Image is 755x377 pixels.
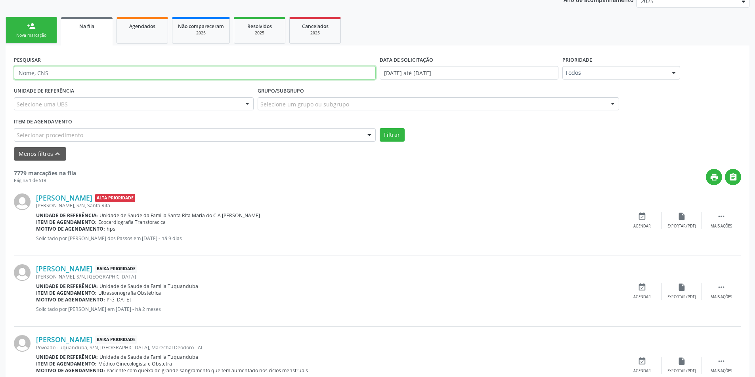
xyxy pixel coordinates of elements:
[36,235,622,242] p: Solicitado por [PERSON_NAME] dos Passos em [DATE] - há 9 dias
[36,344,622,351] div: Povoado Tuquanduba, S/N, [GEOGRAPHIC_DATA], Marechal Deodoro - AL
[710,173,719,182] i: print
[36,219,97,225] b: Item de agendamento:
[638,283,646,292] i: event_available
[36,335,92,344] a: [PERSON_NAME]
[36,306,622,313] p: Solicitado por [PERSON_NAME] em [DATE] - há 2 meses
[633,224,651,229] div: Agendar
[36,202,622,209] div: [PERSON_NAME], S/N, Santa Rita
[717,212,726,221] i: 
[380,128,405,142] button: Filtrar
[36,193,92,202] a: [PERSON_NAME]
[706,169,722,185] button: print
[677,357,686,366] i: insert_drive_file
[36,367,105,374] b: Motivo de agendamento:
[129,23,155,30] span: Agendados
[178,30,224,36] div: 2025
[36,264,92,273] a: [PERSON_NAME]
[258,85,304,97] label: Grupo/Subgrupo
[677,212,686,221] i: insert_drive_file
[667,368,696,374] div: Exportar (PDF)
[380,54,433,66] label: DATA DE SOLICITAÇÃO
[14,147,66,161] button: Menos filtroskeyboard_arrow_up
[95,335,137,344] span: Baixa Prioridade
[14,169,76,177] strong: 7779 marcações na fila
[667,294,696,300] div: Exportar (PDF)
[725,169,741,185] button: 
[14,116,72,128] label: Item de agendamento
[633,294,651,300] div: Agendar
[14,193,31,210] img: img
[711,294,732,300] div: Mais ações
[14,264,31,281] img: img
[11,32,51,38] div: Nova marcação
[633,368,651,374] div: Agendar
[178,23,224,30] span: Não compareceram
[717,283,726,292] i: 
[36,296,105,303] b: Motivo de agendamento:
[36,290,97,296] b: Item de agendamento:
[36,283,98,290] b: Unidade de referência:
[36,354,98,360] b: Unidade de referência:
[107,367,308,374] span: Paciente com queixa de grande sangramento que tem aumentado nos ciclos menstruais
[17,131,83,139] span: Selecionar procedimento
[677,283,686,292] i: insert_drive_file
[717,357,726,366] i: 
[95,194,135,202] span: Alta Prioridade
[729,173,738,182] i: 
[98,290,161,296] span: Ultrassonografia Obstetrica
[565,69,664,77] span: Todos
[302,23,329,30] span: Cancelados
[107,225,115,232] span: hps
[638,357,646,366] i: event_available
[107,296,131,303] span: Pré [DATE]
[99,354,198,360] span: Unidade de Saude da Familia Tuquanduba
[260,100,349,108] span: Selecione um grupo ou subgrupo
[14,177,76,184] div: Página 1 de 519
[36,212,98,219] b: Unidade de referência:
[17,100,68,108] span: Selecione uma UBS
[36,360,97,367] b: Item de agendamento:
[14,54,41,66] label: PESQUISAR
[247,23,272,30] span: Resolvidos
[638,212,646,221] i: event_available
[711,224,732,229] div: Mais ações
[98,219,166,225] span: Ecocardiografia Transtoracica
[36,273,622,280] div: [PERSON_NAME], S/N, [GEOGRAPHIC_DATA]
[380,66,558,80] input: Selecione um intervalo
[98,360,172,367] span: Médico Ginecologista e Obstetra
[14,335,31,352] img: img
[95,265,137,273] span: Baixa Prioridade
[53,150,62,158] i: keyboard_arrow_up
[562,54,592,66] label: Prioridade
[295,30,335,36] div: 2025
[667,224,696,229] div: Exportar (PDF)
[240,30,279,36] div: 2025
[14,85,74,97] label: UNIDADE DE REFERÊNCIA
[99,283,198,290] span: Unidade de Saude da Familia Tuquanduba
[79,23,94,30] span: Na fila
[14,66,376,80] input: Nome, CNS
[36,225,105,232] b: Motivo de agendamento:
[27,22,36,30] div: person_add
[711,368,732,374] div: Mais ações
[99,212,260,219] span: Unidade de Saude da Familia Santa Rita Maria do C A [PERSON_NAME]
